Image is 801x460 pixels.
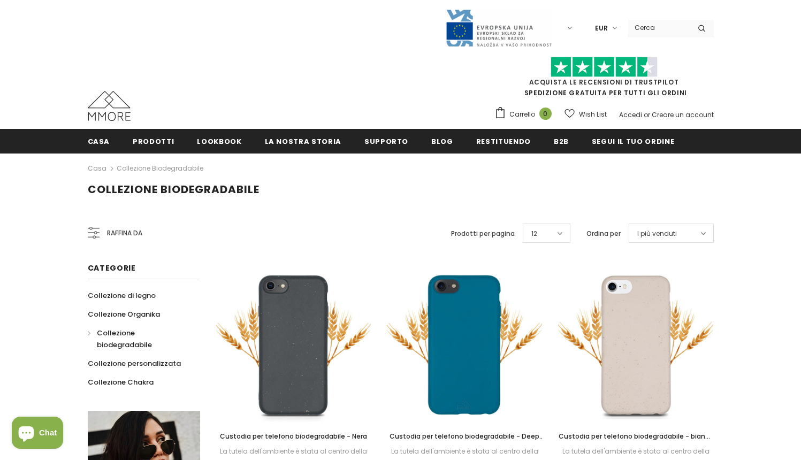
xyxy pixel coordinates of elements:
a: B2B [554,129,569,153]
a: Accedi [619,110,642,119]
a: Lookbook [197,129,241,153]
span: Custodia per telefono biodegradabile - Nera [220,432,367,441]
span: supporto [364,136,408,147]
span: Collezione di legno [88,290,156,301]
a: La nostra storia [265,129,341,153]
span: Collezione biodegradabile [97,328,152,350]
span: Lookbook [197,136,241,147]
span: Collezione Chakra [88,377,154,387]
label: Ordina per [586,228,621,239]
a: Restituendo [476,129,531,153]
span: La nostra storia [265,136,341,147]
span: Custodia per telefono biodegradabile - bianco naturale [559,432,713,453]
a: supporto [364,129,408,153]
label: Prodotti per pagina [451,228,515,239]
span: Segui il tuo ordine [592,136,674,147]
span: Categorie [88,263,136,273]
span: Restituendo [476,136,531,147]
a: Casa [88,129,110,153]
img: Javni Razpis [445,9,552,48]
a: Carrello 0 [494,106,557,122]
a: Creare un account [652,110,714,119]
inbox-online-store-chat: Shopify online store chat [9,417,66,451]
a: Collezione di legno [88,286,156,305]
span: Wish List [579,109,607,120]
span: Prodotti [133,136,174,147]
input: Search Site [628,20,690,35]
img: Casi MMORE [88,91,131,121]
a: Collezione biodegradabile [117,164,203,173]
span: 12 [531,228,537,239]
span: Casa [88,136,110,147]
a: Collezione personalizzata [88,354,181,373]
span: or [644,110,650,119]
a: Javni Razpis [445,23,552,32]
a: Custodia per telefono biodegradabile - bianco naturale [558,431,713,442]
span: Custodia per telefono biodegradabile - Deep Sea Blue [390,432,544,453]
a: Segui il tuo ordine [592,129,674,153]
img: Fidati di Pilot Stars [551,57,658,78]
a: Collezione biodegradabile [88,324,188,354]
span: I più venduti [637,228,677,239]
span: Collezione Organika [88,309,160,319]
span: B2B [554,136,569,147]
span: Collezione biodegradabile [88,182,260,197]
span: SPEDIZIONE GRATUITA PER TUTTI GLI ORDINI [494,62,714,97]
a: Casa [88,162,106,175]
a: Custodia per telefono biodegradabile - Nera [216,431,371,442]
a: Prodotti [133,129,174,153]
span: Collezione personalizzata [88,358,181,369]
a: Blog [431,129,453,153]
a: Custodia per telefono biodegradabile - Deep Sea Blue [387,431,542,442]
span: 0 [539,108,552,120]
a: Wish List [564,105,607,124]
span: EUR [595,23,608,34]
a: Collezione Organika [88,305,160,324]
span: Carrello [509,109,535,120]
span: Raffina da [107,227,142,239]
a: Acquista le recensioni di TrustPilot [529,78,679,87]
span: Blog [431,136,453,147]
a: Collezione Chakra [88,373,154,392]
